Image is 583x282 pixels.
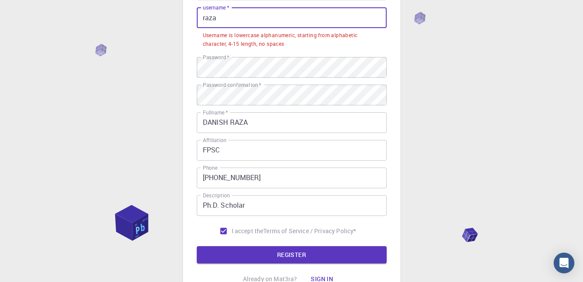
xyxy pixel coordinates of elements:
label: Password [203,54,229,61]
a: Terms of Service / Privacy Policy* [263,227,356,235]
button: REGISTER [197,246,387,263]
p: Terms of Service / Privacy Policy * [263,227,356,235]
label: Phone [203,164,217,171]
label: username [203,4,229,11]
label: Fullname [203,109,228,116]
div: Username is lowercase alphanumeric, starting from alphabetic character, 4-15 length, no spaces [203,31,381,48]
label: Password confirmation [203,81,261,89]
span: I accept the [232,227,264,235]
div: Open Intercom Messenger [554,253,574,273]
label: Affiliation [203,136,226,144]
label: Description [203,192,230,199]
